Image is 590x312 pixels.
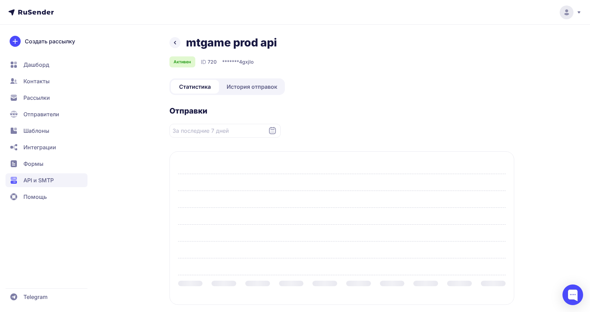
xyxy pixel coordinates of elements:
span: Интеграции [23,143,56,151]
span: Создать рассылку [25,37,75,45]
a: Telegram [6,290,87,304]
span: Шаблоны [23,127,49,135]
span: Контакты [23,77,50,85]
h2: Отправки [169,106,514,116]
span: Активен [174,59,191,65]
a: История отправок [220,80,283,94]
input: Datepicker input [169,124,281,138]
span: API и SMTP [23,176,54,184]
div: ID [201,58,217,66]
span: Дашборд [23,61,49,69]
span: Помощь [23,193,47,201]
span: История отправок [227,83,277,91]
a: Статистика [171,80,219,94]
span: Формы [23,160,43,168]
span: 720 [208,58,217,65]
h1: mtgame prod api [186,36,277,50]
span: Статистика [179,83,211,91]
span: Отправители [23,110,59,118]
span: Telegram [23,293,48,301]
span: 4gxjIo [239,58,253,65]
span: Рассылки [23,94,50,102]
